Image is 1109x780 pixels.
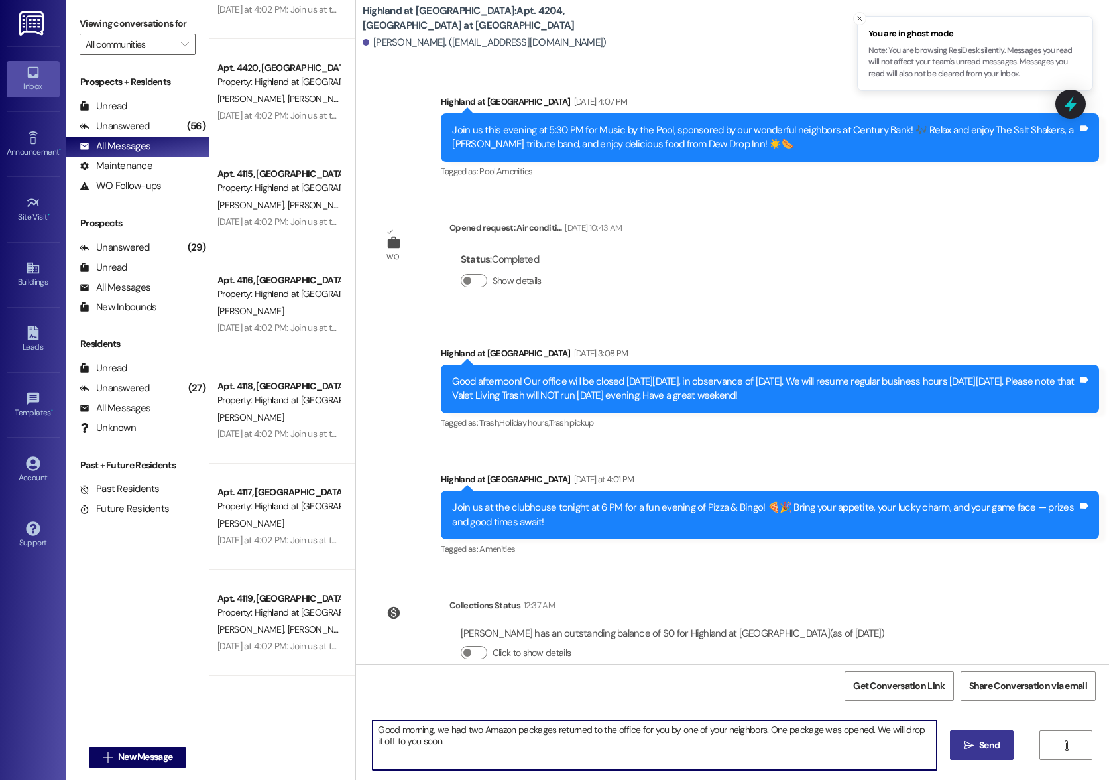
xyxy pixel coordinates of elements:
[103,752,113,763] i: 
[185,378,209,399] div: (27)
[217,534,947,546] div: [DATE] at 4:02 PM: Join us at the clubhouse tonight at 6 PM for a fun evening of Pizza & Bingo! 🍕...
[89,747,187,768] button: New Message
[184,116,209,137] div: (56)
[571,472,634,486] div: [DATE] at 4:01 PM
[217,428,947,440] div: [DATE] at 4:02 PM: Join us at the clubhouse tonight at 6 PM for a fun evening of Pizza & Bingo! 🍕...
[845,671,953,701] button: Get Conversation Link
[853,679,945,693] span: Get Conversation Link
[499,417,549,428] span: Holiday hours ,
[217,592,340,606] div: Apt. 4119, [GEOGRAPHIC_DATA] at [GEOGRAPHIC_DATA]
[217,393,340,407] div: Property: Highland at [GEOGRAPHIC_DATA]
[80,159,152,173] div: Maintenance
[461,627,885,641] div: [PERSON_NAME] has an outstanding balance of $0 for Highland at [GEOGRAPHIC_DATA] (as of [DATE])
[7,192,60,227] a: Site Visit •
[571,346,628,360] div: [DATE] 3:08 PM
[217,216,947,227] div: [DATE] at 4:02 PM: Join us at the clubhouse tonight at 6 PM for a fun evening of Pizza & Bingo! 🍕...
[217,322,947,334] div: [DATE] at 4:02 PM: Join us at the clubhouse tonight at 6 PM for a fun evening of Pizza & Bingo! 🍕...
[853,12,866,25] button: Close toast
[217,411,284,423] span: [PERSON_NAME]
[287,623,353,635] span: [PERSON_NAME]
[80,281,150,294] div: All Messages
[217,167,340,181] div: Apt. 4115, [GEOGRAPHIC_DATA] at [GEOGRAPHIC_DATA]
[80,361,127,375] div: Unread
[80,482,160,496] div: Past Residents
[452,375,1078,403] div: Good afternoon! Our office will be closed [DATE][DATE], in observance of [DATE]. We will resume r...
[217,623,288,635] span: [PERSON_NAME]
[950,730,1014,760] button: Send
[479,543,515,554] span: Amenities
[7,322,60,357] a: Leads
[571,95,628,109] div: [DATE] 4:07 PM
[493,646,571,660] label: Click to show details
[51,406,53,415] span: •
[373,720,936,770] textarea: Good morning, we had two Amazon packages returned to the office for you by one of your neighbors....
[969,679,1087,693] span: Share Conversation via email
[441,413,1099,432] div: Tagged as:
[217,287,340,301] div: Property: Highland at [GEOGRAPHIC_DATA]
[441,346,1099,365] div: Highland at [GEOGRAPHIC_DATA]
[441,162,1099,181] div: Tagged as:
[496,166,532,177] span: Amenities
[549,417,593,428] span: Trash pickup
[80,139,150,153] div: All Messages
[66,337,209,351] div: Residents
[461,253,491,266] b: Status
[80,300,156,314] div: New Inbounds
[217,499,340,513] div: Property: Highland at [GEOGRAPHIC_DATA]
[868,27,1082,40] span: You are in ghost mode
[217,199,288,211] span: [PERSON_NAME]
[80,99,127,113] div: Unread
[184,237,209,258] div: (29)
[217,517,284,529] span: [PERSON_NAME]
[964,740,974,751] i: 
[1061,740,1071,751] i: 
[181,39,188,50] i: 
[363,4,628,32] b: Highland at [GEOGRAPHIC_DATA]: Apt. 4204, [GEOGRAPHIC_DATA] at [GEOGRAPHIC_DATA]
[7,452,60,488] a: Account
[217,305,284,317] span: [PERSON_NAME]
[59,145,61,155] span: •
[479,166,496,177] span: Pool ,
[19,11,46,36] img: ResiDesk Logo
[287,199,353,211] span: [PERSON_NAME]
[66,75,209,89] div: Prospects + Residents
[217,606,340,619] div: Property: Highland at [GEOGRAPHIC_DATA]
[520,598,555,612] div: 12:37 AM
[441,472,1099,491] div: Highland at [GEOGRAPHIC_DATA]
[217,640,947,652] div: [DATE] at 4:02 PM: Join us at the clubhouse tonight at 6 PM for a fun evening of Pizza & Bingo! 🍕...
[217,379,340,393] div: Apt. 4118, [GEOGRAPHIC_DATA] at [GEOGRAPHIC_DATA]
[80,381,150,395] div: Unanswered
[80,119,150,133] div: Unanswered
[118,750,172,764] span: New Message
[7,257,60,292] a: Buildings
[441,539,1099,558] div: Tagged as:
[441,95,1099,113] div: Highland at [GEOGRAPHIC_DATA]
[449,221,622,239] div: Opened request: Air conditi...
[979,738,1000,752] span: Send
[66,458,209,472] div: Past + Future Residents
[80,241,150,255] div: Unanswered
[217,486,340,499] div: Apt. 4117, [GEOGRAPHIC_DATA] at [GEOGRAPHIC_DATA]
[479,417,499,428] span: Trash ,
[7,387,60,423] a: Templates •
[561,221,622,235] div: [DATE] 10:43 AM
[961,671,1096,701] button: Share Conversation via email
[217,273,340,287] div: Apt. 4116, [GEOGRAPHIC_DATA] at [GEOGRAPHIC_DATA]
[80,421,136,435] div: Unknown
[461,249,547,270] div: : Completed
[493,274,542,288] label: Show details
[80,502,169,516] div: Future Residents
[80,179,161,193] div: WO Follow-ups
[363,36,607,50] div: [PERSON_NAME]. ([EMAIL_ADDRESS][DOMAIN_NAME])
[80,261,127,275] div: Unread
[287,93,353,105] span: [PERSON_NAME]
[386,250,399,264] div: WO
[452,123,1078,152] div: Join us this evening at 5:30 PM for Music by the Pool, sponsored by our wonderful neighbors at Ce...
[80,401,150,415] div: All Messages
[217,3,947,15] div: [DATE] at 4:02 PM: Join us at the clubhouse tonight at 6 PM for a fun evening of Pizza & Bingo! 🍕...
[48,210,50,220] span: •
[80,13,196,34] label: Viewing conversations for
[7,61,60,97] a: Inbox
[217,93,288,105] span: [PERSON_NAME]
[66,216,209,230] div: Prospects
